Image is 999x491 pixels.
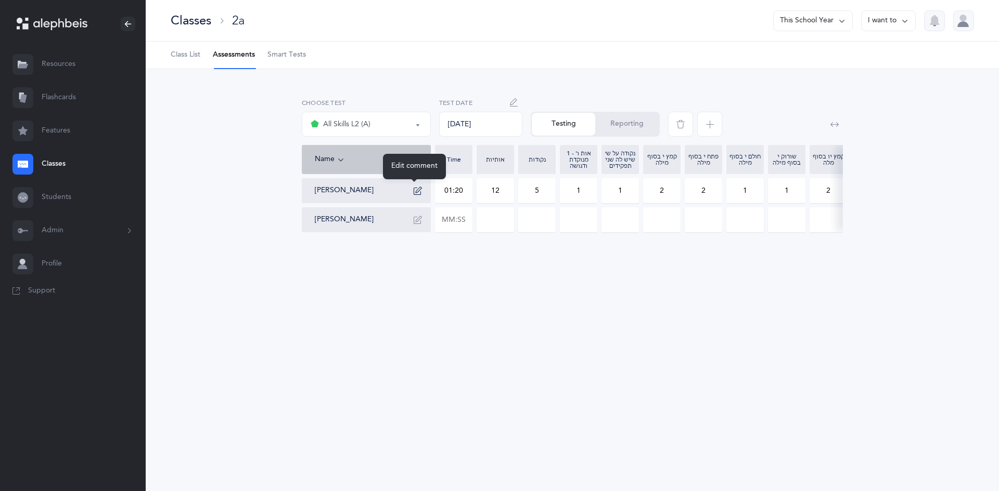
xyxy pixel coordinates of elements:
button: This School Year [773,10,853,31]
button: Reporting [595,113,659,136]
button: [PERSON_NAME] [315,185,374,196]
div: Classes [171,12,211,29]
label: Test Date [439,98,522,108]
div: חולם י בסוף מילה [729,153,761,166]
div: Edit comment [383,154,446,179]
div: אותיות [479,156,511,163]
button: I want to [861,10,916,31]
div: 1 - אות ו' מנוקדת ודגושה [562,150,595,169]
input: MM:SS [436,208,472,232]
label: Choose test [302,98,431,108]
div: 2a [232,12,245,29]
div: Name [315,154,392,165]
div: All Skills L2 (A) [311,118,370,130]
div: קמץ יו בסוף מלה [812,153,844,166]
div: פתח י בסוף מילה [687,153,720,166]
div: שורוק י בסוף מילה [771,153,803,166]
div: Time [438,156,470,163]
div: נקודה על ש׳ שיש לה שני תפקידים [604,150,636,169]
div: [DATE] [439,112,522,137]
button: All Skills L2 (A) [302,112,431,137]
span: Class List [171,50,200,60]
div: קמץ י בסוף מילה [646,153,678,166]
span: Smart Tests [267,50,306,60]
input: MM:SS [436,179,472,203]
span: Support [28,286,55,296]
button: [PERSON_NAME] [315,215,374,225]
div: נקודות [521,156,553,163]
